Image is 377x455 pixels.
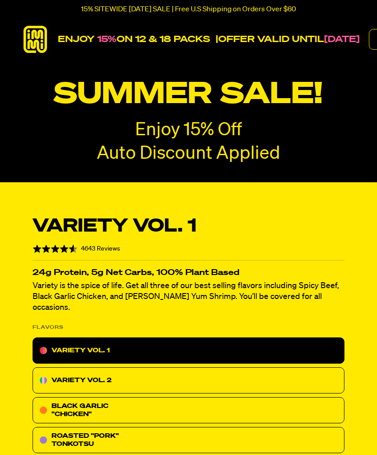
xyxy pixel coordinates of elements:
[33,282,339,312] span: Variety is the spice of life. Get all three of our best selling flavors including Spicy Beef, Bla...
[97,35,117,44] span: 15%
[324,35,360,44] strong: [DATE]
[97,145,280,163] span: Auto Discount Applied
[52,433,119,447] span: ROASTED "PORK" TONKOTSU
[135,121,242,140] p: Enjoy 15% Off
[40,347,47,354] img: icon-variety-vol-1.svg
[33,367,344,393] div: VARIETY VOL. 2
[40,436,47,444] img: 57ed4456-roasted-pork-tonkotsu.svg
[22,26,49,53] img: immi-logo.svg
[33,337,344,364] div: VARIETY VOL. 1
[33,216,197,237] p: Variety Vol. 1
[9,78,368,112] p: SUMMER SALE!
[33,427,344,453] div: ROASTED "PORK" TONKOTSU
[81,5,296,14] p: 15% SITEWIDE [DATE] SALE | Free U.S Shipping on Orders Over $60
[58,34,360,45] p: ON 12 & 18 PACKS |
[58,35,94,44] strong: ENJOY
[52,403,108,417] span: BLACK GARLIC "CHICKEN"
[52,345,110,356] p: VARIETY VOL. 1
[33,397,344,423] div: BLACK GARLIC "CHICKEN"
[40,377,47,384] img: icon-variety-vol2.svg
[218,35,324,44] strong: OFFER VALID UNTIL
[33,322,64,333] p: FLAVORS
[33,270,344,276] p: 24g Protein, 5g Net Carbs, 100% Plant Based
[40,407,47,414] img: icon-black-garlic-chicken.svg
[52,375,112,386] p: VARIETY VOL. 2
[81,246,120,252] span: 4643 Reviews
